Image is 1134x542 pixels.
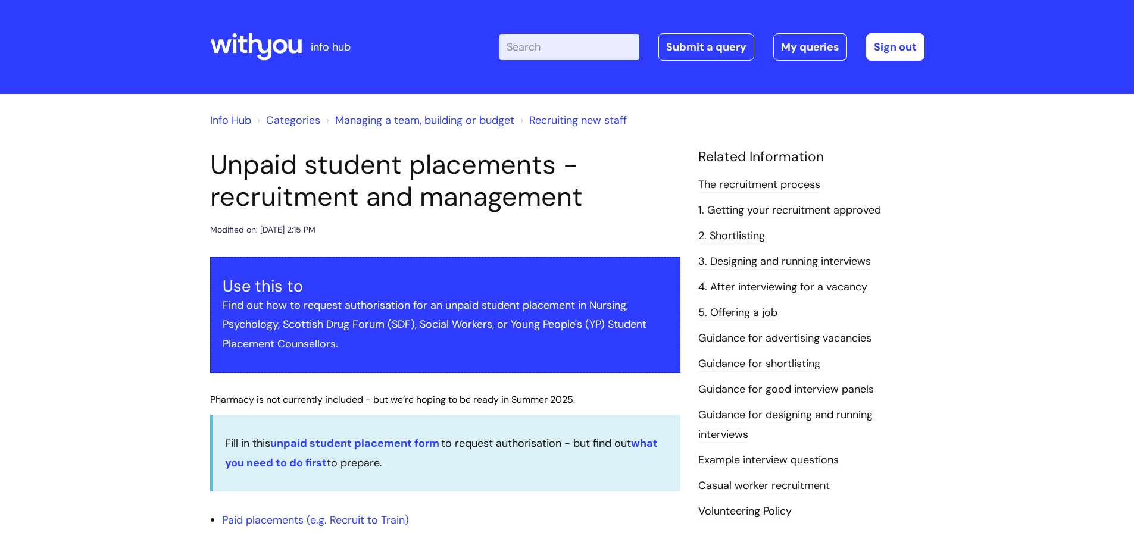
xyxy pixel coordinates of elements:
li: Solution home [254,111,320,130]
a: 5. Offering a job [698,305,777,321]
a: Guidance for designing and running interviews [698,408,873,442]
a: Volunteering Policy [698,504,792,519]
li: Recruiting new staff [517,111,627,130]
a: Recruiting new staff [529,113,627,127]
p: Fill in this to request authorisation - but find out to prepare. [225,434,668,472]
h4: Related Information [698,149,924,165]
a: Guidance for good interview panels [698,382,874,397]
a: unpaid student placement form [270,436,439,450]
a: Casual worker recruitment [698,478,830,494]
li: Managing a team, building or budget [323,111,514,130]
div: | - [499,33,924,61]
a: Example interview questions [698,453,839,468]
a: 4. After interviewing for a vacancy [698,280,867,295]
a: Categories [266,113,320,127]
a: My queries [773,33,847,61]
a: Guidance for shortlisting [698,356,820,372]
p: info hub [311,37,351,57]
span: Pharmacy is not currently included - but we’re hoping to be ready in Summer 2025. [210,393,575,406]
div: Modified on: [DATE] 2:15 PM [210,223,315,237]
a: 2. Shortlisting [698,228,765,244]
a: Sign out [866,33,924,61]
p: Find out how to request authorisation for an unpaid student placement in Nursing, Psychology, Sco... [223,296,668,353]
a: The recruitment process [698,177,820,193]
a: 1. Getting your recruitment approved [698,203,881,218]
h1: Unpaid student placements - recruitment and management [210,149,680,213]
a: Info Hub [210,113,251,127]
input: Search [499,34,639,60]
a: Guidance for advertising vacancies [698,331,871,346]
a: Managing a team, building or budget [335,113,514,127]
h3: Use this to [223,277,668,296]
a: Submit a query [658,33,754,61]
a: what you need to do first [225,436,658,469]
a: Paid placements (e.g. Recruit to Train) [222,513,409,527]
a: 3. Designing and running interviews [698,254,871,270]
